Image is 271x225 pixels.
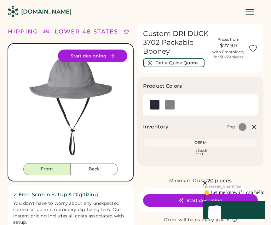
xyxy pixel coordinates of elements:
[143,82,182,90] h3: Product Colors
[212,50,245,60] div: with Embroidery for 50-79 pieces
[165,100,175,110] div: Fog
[164,217,214,223] div: Order will be ready by
[212,42,245,50] div: $27.90
[217,37,239,42] div: Prices from
[14,50,127,163] img: 3702 - Fog Front Image
[21,8,72,16] div: [DOMAIN_NAME]
[143,58,205,67] button: Get a Quick Quote
[143,194,258,207] button: Start designing
[146,140,255,145] div: OSFM
[58,50,127,62] button: Start designing
[146,149,255,156] div: In Stock 999+
[165,100,175,110] img: Fog Swatch Image
[55,27,118,36] div: LOWER 48 STATES
[71,163,118,175] button: Back
[143,123,168,131] h2: Inventory
[143,29,209,56] h1: Custom DRI DUCK 3702 Packable Booney
[227,124,235,129] div: Fog
[150,100,159,110] div: Black
[23,163,71,175] button: Front
[14,50,127,163] div: 3702 Style Image
[8,6,19,17] img: Rendered Logo - Screens
[165,144,269,224] iframe: Front Chat
[150,100,159,110] img: Black Swatch Image
[13,191,128,198] h2: ✓ Free Screen Setup & Digitizing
